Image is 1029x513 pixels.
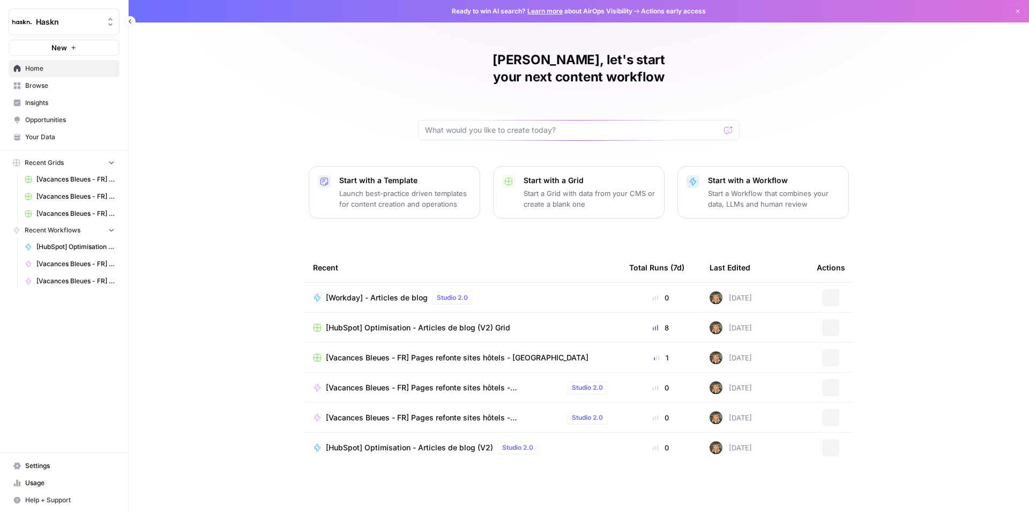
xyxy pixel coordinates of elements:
a: [Vacances Bleues - FR] Pages refonte sites hôtels - [GEOGRAPHIC_DATA] Grid [20,171,120,188]
button: Help + Support [9,492,120,509]
span: [Vacances Bleues - FR] Pages refonte sites hôtels - [GEOGRAPHIC_DATA] [326,412,563,423]
div: [DATE] [710,291,752,304]
a: Learn more [527,7,563,15]
a: Settings [9,457,120,474]
div: Last Edited [710,253,750,282]
span: Recent Workflows [25,225,80,235]
div: [DATE] [710,381,752,394]
span: [Vacances Bleues - FR] Pages refonte sites hôtels - [GEOGRAPHIC_DATA] [36,259,115,269]
h1: [PERSON_NAME], let's start your next content workflow [418,51,740,86]
span: Browse [25,81,115,90]
span: Recent Grids [25,158,64,168]
img: ziyu4k121h9vid6fczkx3ylgkuqx [710,441,722,454]
span: Opportunities [25,115,115,125]
a: Your Data [9,129,120,146]
a: [HubSpot] Optimisation - Articles de blog (V2) [20,238,120,255]
img: ziyu4k121h9vid6fczkx3ylgkuqx [710,351,722,364]
span: [Vacances Bleues - FR] Pages refonte sites hôtels - [GEOGRAPHIC_DATA] [36,209,115,218]
button: Recent Workflows [9,222,120,238]
span: Studio 2.0 [572,383,603,393]
div: [DATE] [710,321,752,334]
a: [Vacances Bleues - FR] Pages refonte sites hôtels - [GEOGRAPHIC_DATA]Studio 2.0 [313,381,612,394]
img: ziyu4k121h9vid6fczkx3ylgkuqx [710,321,722,334]
div: Recent [313,253,612,282]
a: [Vacances Bleues - FR] Pages refonte sites hôtels - [GEOGRAPHIC_DATA] [20,273,120,290]
span: [Vacances Bleues - FR] Pages refonte sites hôtels - [GEOGRAPHIC_DATA] [36,276,115,286]
a: [Vacances Bleues - FR] Pages refonte sites hôtels - [GEOGRAPHIC_DATA] [20,205,120,222]
a: Browse [9,77,120,94]
div: 8 [629,322,692,333]
button: Start with a WorkflowStart a Workflow that combines your data, LLMs and human review [677,166,849,218]
span: [HubSpot] Optimisation - Articles de blog (V2) [326,442,493,453]
span: Your Data [25,132,115,142]
div: [DATE] [710,351,752,364]
span: Actions early access [641,6,706,16]
div: [DATE] [710,441,752,454]
div: [DATE] [710,411,752,424]
span: Studio 2.0 [572,413,603,423]
a: [Vacances Bleues - FR] Pages refonte sites hôtels - [GEOGRAPHIC_DATA] [313,352,612,363]
p: Start with a Grid [524,175,655,186]
span: Home [25,64,115,73]
span: Usage [25,478,115,488]
button: Workspace: Haskn [9,9,120,35]
div: 1 [629,352,692,363]
span: New [51,42,67,53]
button: Start with a GridStart a Grid with data from your CMS or create a blank one [493,166,665,218]
span: [HubSpot] Optimisation - Articles de blog (V2) [36,242,115,252]
a: [Vacances Bleues - FR] Pages refonte sites hôtels - [GEOGRAPHIC_DATA] Grid [20,188,120,205]
span: Haskn [36,17,101,27]
p: Start with a Template [339,175,471,186]
button: Recent Grids [9,155,120,171]
a: Opportunities [9,111,120,129]
p: Start a Grid with data from your CMS or create a blank one [524,188,655,209]
span: [Vacances Bleues - FR] Pages refonte sites hôtels - [GEOGRAPHIC_DATA] Grid [36,175,115,184]
span: [Vacances Bleues - FR] Pages refonte sites hôtels - [GEOGRAPHIC_DATA] Grid [36,192,115,201]
span: Studio 2.0 [437,293,468,303]
div: 0 [629,442,692,453]
span: [Workday] - Articles de blog [326,292,428,303]
span: Settings [25,461,115,471]
span: Ready to win AI search? about AirOps Visibility [452,6,632,16]
p: Start a Workflow that combines your data, LLMs and human review [708,188,840,209]
button: Start with a TemplateLaunch best-practice driven templates for content creation and operations [309,166,480,218]
div: 0 [629,382,692,393]
img: ziyu4k121h9vid6fczkx3ylgkuqx [710,411,722,424]
div: Total Runs (7d) [629,253,684,282]
a: Home [9,60,120,77]
a: [Vacances Bleues - FR] Pages refonte sites hôtels - [GEOGRAPHIC_DATA]Studio 2.0 [313,411,612,424]
span: Insights [25,98,115,108]
img: ziyu4k121h9vid6fczkx3ylgkuqx [710,291,722,304]
p: Start with a Workflow [708,175,840,186]
a: [Workday] - Articles de blogStudio 2.0 [313,291,612,304]
p: Launch best-practice driven templates for content creation and operations [339,188,471,209]
a: [Vacances Bleues - FR] Pages refonte sites hôtels - [GEOGRAPHIC_DATA] [20,255,120,273]
a: [HubSpot] Optimisation - Articles de blog (V2) Grid [313,322,612,333]
a: [HubSpot] Optimisation - Articles de blog (V2)Studio 2.0 [313,441,612,454]
span: [Vacances Bleues - FR] Pages refonte sites hôtels - [GEOGRAPHIC_DATA] [326,352,588,363]
a: Usage [9,474,120,492]
a: Insights [9,94,120,111]
span: Studio 2.0 [502,443,533,452]
div: Actions [817,253,845,282]
input: What would you like to create today? [425,125,720,135]
span: Help + Support [25,495,115,505]
span: [HubSpot] Optimisation - Articles de blog (V2) Grid [326,322,510,333]
img: ziyu4k121h9vid6fczkx3ylgkuqx [710,381,722,394]
button: New [9,40,120,56]
span: [Vacances Bleues - FR] Pages refonte sites hôtels - [GEOGRAPHIC_DATA] [326,382,563,393]
img: Haskn Logo [12,12,32,32]
div: 0 [629,292,692,303]
div: 0 [629,412,692,423]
